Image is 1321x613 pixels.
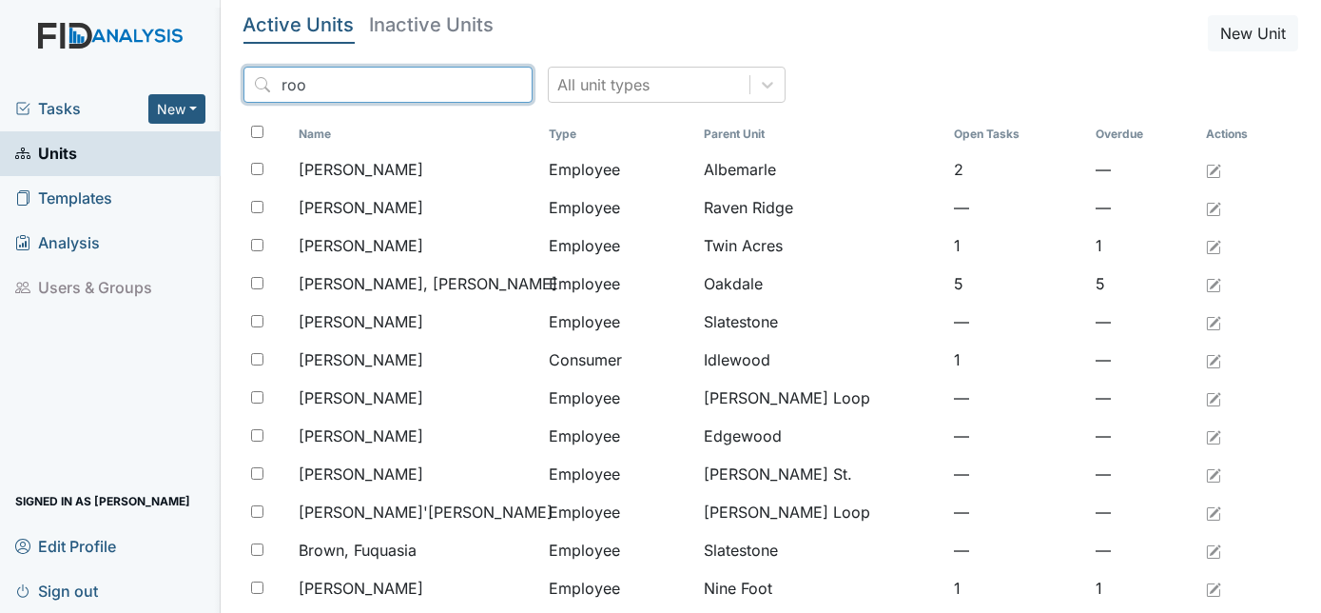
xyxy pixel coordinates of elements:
td: Employee [541,569,696,607]
a: Edit [1206,577,1221,600]
td: Employee [541,379,696,417]
td: 5 [946,265,1088,303]
span: Edit Profile [15,531,116,561]
td: 1 [1088,227,1198,265]
a: Edit [1206,196,1221,219]
td: — [1088,188,1198,227]
a: Edit [1206,539,1221,562]
span: [PERSON_NAME] [299,348,423,371]
a: Tasks [15,97,148,120]
td: — [1088,150,1198,188]
td: — [1088,341,1198,379]
td: Employee [541,265,696,303]
span: [PERSON_NAME] [299,196,423,219]
td: Employee [541,455,696,493]
td: — [946,493,1088,531]
th: Actions [1198,118,1293,150]
th: Toggle SortBy [541,118,696,150]
td: — [1088,379,1198,417]
td: 5 [1088,265,1198,303]
th: Toggle SortBy [1088,118,1198,150]
button: New Unit [1208,15,1298,51]
span: [PERSON_NAME] [299,158,423,181]
a: Edit [1206,348,1221,371]
td: Slatestone [696,303,946,341]
span: Units [15,139,77,168]
td: [PERSON_NAME] Loop [696,379,946,417]
span: [PERSON_NAME] [299,425,423,447]
td: Employee [541,188,696,227]
td: — [1088,303,1198,341]
a: Edit [1206,272,1221,295]
td: — [946,188,1088,227]
a: Edit [1206,310,1221,333]
a: Edit [1206,386,1221,409]
td: 1 [946,341,1088,379]
td: Employee [541,227,696,265]
td: — [1088,455,1198,493]
td: Idlewood [696,341,946,379]
td: Oakdale [696,265,946,303]
a: Edit [1206,158,1221,181]
button: New [148,94,205,124]
td: 1 [946,227,1088,265]
span: [PERSON_NAME] [299,386,423,409]
span: [PERSON_NAME]'[PERSON_NAME] [299,501,553,524]
td: — [1088,493,1198,531]
td: — [1088,417,1198,455]
td: Employee [541,531,696,569]
span: Brown, Fuquasia [299,539,417,562]
td: Albemarle [696,150,946,188]
span: [PERSON_NAME] [299,577,423,600]
span: Signed in as [PERSON_NAME] [15,486,190,516]
th: Toggle SortBy [696,118,946,150]
span: [PERSON_NAME] [299,234,423,257]
span: [PERSON_NAME] [299,463,423,485]
a: Edit [1206,425,1221,447]
h5: Inactive Units [370,15,495,34]
input: Toggle All Rows Selected [251,126,263,138]
td: — [946,379,1088,417]
td: — [946,303,1088,341]
th: Toggle SortBy [946,118,1088,150]
a: Edit [1206,501,1221,524]
span: Templates [15,184,112,213]
td: — [946,531,1088,569]
td: — [946,455,1088,493]
a: Edit [1206,234,1221,257]
td: — [1088,531,1198,569]
td: Slatestone [696,531,946,569]
td: Nine Foot [696,569,946,607]
input: Search... [243,67,533,103]
td: Edgewood [696,417,946,455]
span: [PERSON_NAME] [299,310,423,333]
span: Analysis [15,228,100,258]
div: All unit types [558,73,651,96]
td: [PERSON_NAME] St. [696,455,946,493]
td: Employee [541,303,696,341]
td: Employee [541,417,696,455]
td: 1 [946,569,1088,607]
a: Edit [1206,463,1221,485]
td: Consumer [541,341,696,379]
h5: Active Units [243,15,355,34]
td: Twin Acres [696,227,946,265]
th: Toggle SortBy [291,118,541,150]
span: Sign out [15,576,98,605]
td: Raven Ridge [696,188,946,227]
td: Employee [541,150,696,188]
td: Employee [541,493,696,531]
td: — [946,417,1088,455]
span: [PERSON_NAME], [PERSON_NAME] [299,272,557,295]
td: 2 [946,150,1088,188]
td: [PERSON_NAME] Loop [696,493,946,531]
td: 1 [1088,569,1198,607]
